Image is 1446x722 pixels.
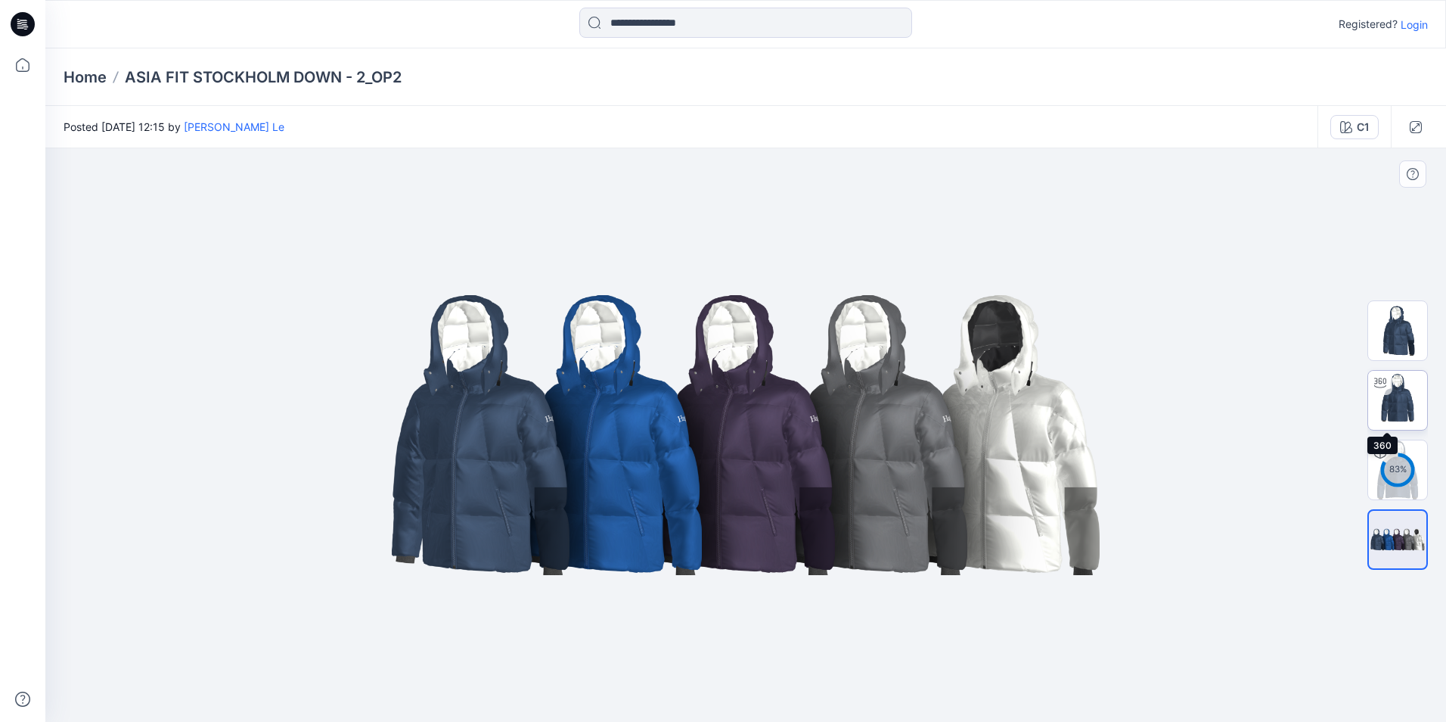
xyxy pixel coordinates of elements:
p: Registered? [1339,15,1398,33]
a: Home [64,67,107,88]
img: Asia Fit Stockholm Down -2​_OP2 C4 [1368,440,1427,499]
a: [PERSON_NAME] Le [184,120,284,133]
img: eyJhbGciOiJIUzI1NiIsImtpZCI6IjAiLCJzbHQiOiJzZXMiLCJ0eXAiOiJKV1QifQ.eyJkYXRhIjp7InR5cGUiOiJzdG9yYW... [368,208,1124,662]
button: C1 [1330,115,1379,139]
img: All colorways [1369,522,1426,557]
img: 360 [1368,371,1427,430]
img: THUMBNAIL [1368,301,1427,360]
div: 83 % [1379,463,1416,476]
div: C1 [1357,119,1369,135]
span: Posted [DATE] 12:15 by [64,119,284,135]
p: ASIA FIT STOCKHOLM DOWN - 2​_OP2 [125,67,402,88]
p: Login [1401,17,1428,33]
